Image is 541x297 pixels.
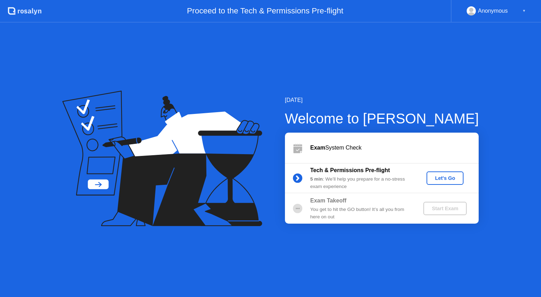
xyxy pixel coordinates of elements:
[429,175,461,181] div: Let's Go
[427,171,464,185] button: Let's Go
[310,198,347,204] b: Exam Takeoff
[310,145,325,151] b: Exam
[310,206,412,220] div: You get to hit the GO button! It’s all you from here on out
[522,6,526,16] div: ▼
[426,206,464,211] div: Start Exam
[478,6,508,16] div: Anonymous
[310,167,390,173] b: Tech & Permissions Pre-flight
[310,176,412,190] div: : We’ll help you prepare for a no-stress exam experience
[310,144,479,152] div: System Check
[285,108,479,129] div: Welcome to [PERSON_NAME]
[285,96,479,104] div: [DATE]
[423,202,467,215] button: Start Exam
[310,176,323,182] b: 5 min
